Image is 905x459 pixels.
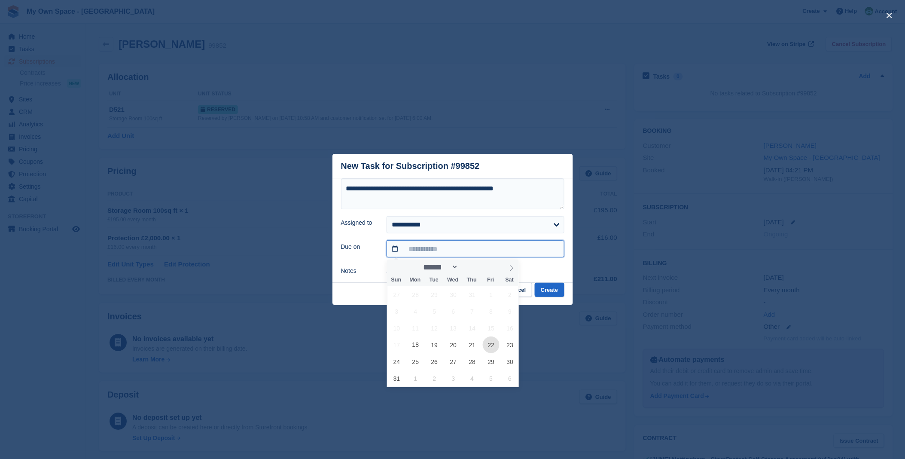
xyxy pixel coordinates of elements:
[483,320,500,337] span: August 15, 2025
[464,303,481,320] span: August 7, 2025
[407,286,424,303] span: July 28, 2025
[502,320,518,337] span: August 16, 2025
[464,286,481,303] span: July 31, 2025
[407,303,424,320] span: August 4, 2025
[341,218,377,227] label: Assigned to
[406,277,425,283] span: Mon
[445,320,462,337] span: August 13, 2025
[444,277,463,283] span: Wed
[407,320,424,337] span: August 11, 2025
[445,337,462,353] span: August 20, 2025
[483,303,500,320] span: August 8, 2025
[464,370,481,387] span: September 4, 2025
[388,370,405,387] span: August 31, 2025
[426,337,443,353] span: August 19, 2025
[388,353,405,370] span: August 24, 2025
[464,320,481,337] span: August 14, 2025
[464,337,481,353] span: August 21, 2025
[502,370,518,387] span: September 6, 2025
[388,320,405,337] span: August 10, 2025
[341,266,377,275] label: Notes
[464,353,481,370] span: August 28, 2025
[407,353,424,370] span: August 25, 2025
[388,337,405,353] span: August 17, 2025
[445,286,462,303] span: July 30, 2025
[388,286,405,303] span: July 27, 2025
[458,263,485,272] input: Year
[387,277,406,283] span: Sun
[445,353,462,370] span: August 27, 2025
[445,370,462,387] span: September 3, 2025
[883,9,896,22] button: close
[481,277,500,283] span: Fri
[445,303,462,320] span: August 6, 2025
[407,337,424,353] span: August 18, 2025
[341,161,480,171] div: New Task for Subscription #99852
[483,286,500,303] span: August 1, 2025
[426,353,443,370] span: August 26, 2025
[483,337,500,353] span: August 22, 2025
[500,277,519,283] span: Sat
[341,242,377,251] label: Due on
[462,277,481,283] span: Thu
[426,303,443,320] span: August 5, 2025
[425,277,444,283] span: Tue
[483,370,500,387] span: September 5, 2025
[388,303,405,320] span: August 3, 2025
[502,353,518,370] span: August 30, 2025
[426,320,443,337] span: August 12, 2025
[502,286,518,303] span: August 2, 2025
[407,370,424,387] span: September 1, 2025
[426,286,443,303] span: July 29, 2025
[502,303,518,320] span: August 9, 2025
[421,263,458,272] select: Month
[502,337,518,353] span: August 23, 2025
[426,370,443,387] span: September 2, 2025
[483,353,500,370] span: August 29, 2025
[535,283,564,297] button: Create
